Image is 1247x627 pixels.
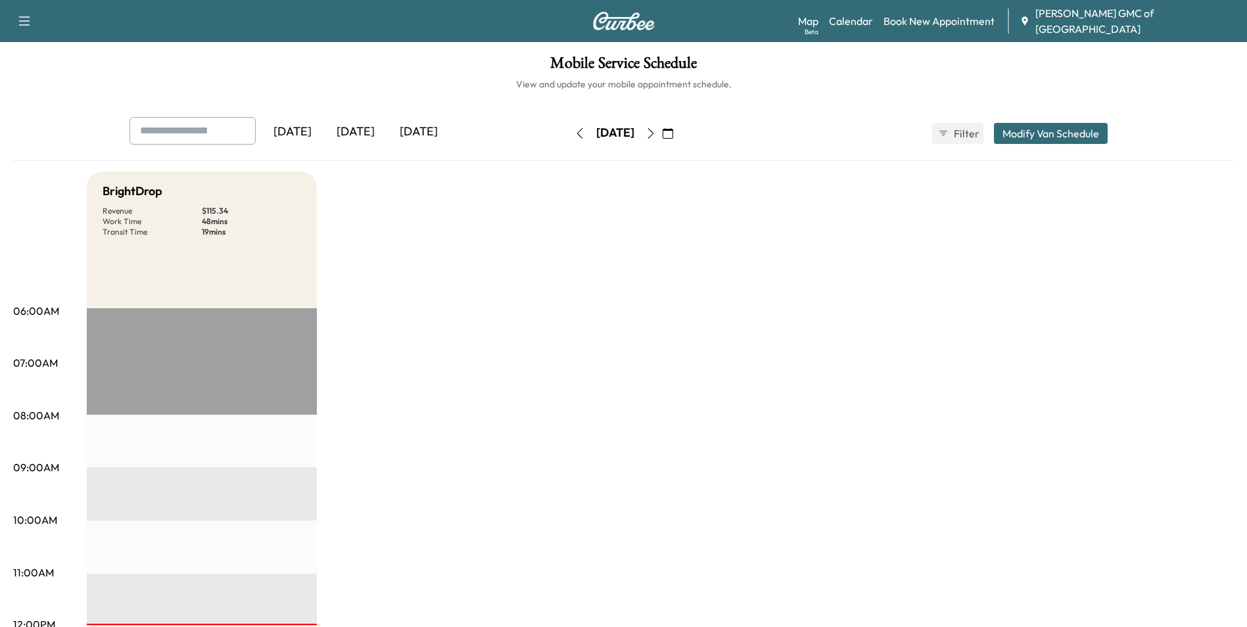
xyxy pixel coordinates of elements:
[13,303,59,319] p: 06:00AM
[13,55,1234,78] h1: Mobile Service Schedule
[932,123,983,144] button: Filter
[103,182,162,200] h5: BrightDrop
[324,117,387,147] div: [DATE]
[13,78,1234,91] h6: View and update your mobile appointment schedule.
[387,117,450,147] div: [DATE]
[13,407,59,423] p: 08:00AM
[805,27,818,37] div: Beta
[994,123,1108,144] button: Modify Van Schedule
[1035,5,1236,37] span: [PERSON_NAME] GMC of [GEOGRAPHIC_DATA]
[13,355,58,371] p: 07:00AM
[202,216,301,227] p: 48 mins
[261,117,324,147] div: [DATE]
[592,12,655,30] img: Curbee Logo
[103,227,202,237] p: Transit Time
[202,227,301,237] p: 19 mins
[954,126,977,141] span: Filter
[13,565,54,580] p: 11:00AM
[596,125,634,141] div: [DATE]
[103,206,202,216] p: Revenue
[883,13,995,29] a: Book New Appointment
[13,459,59,475] p: 09:00AM
[798,13,818,29] a: MapBeta
[829,13,873,29] a: Calendar
[202,206,301,216] p: $ 115.34
[13,512,57,528] p: 10:00AM
[103,216,202,227] p: Work Time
